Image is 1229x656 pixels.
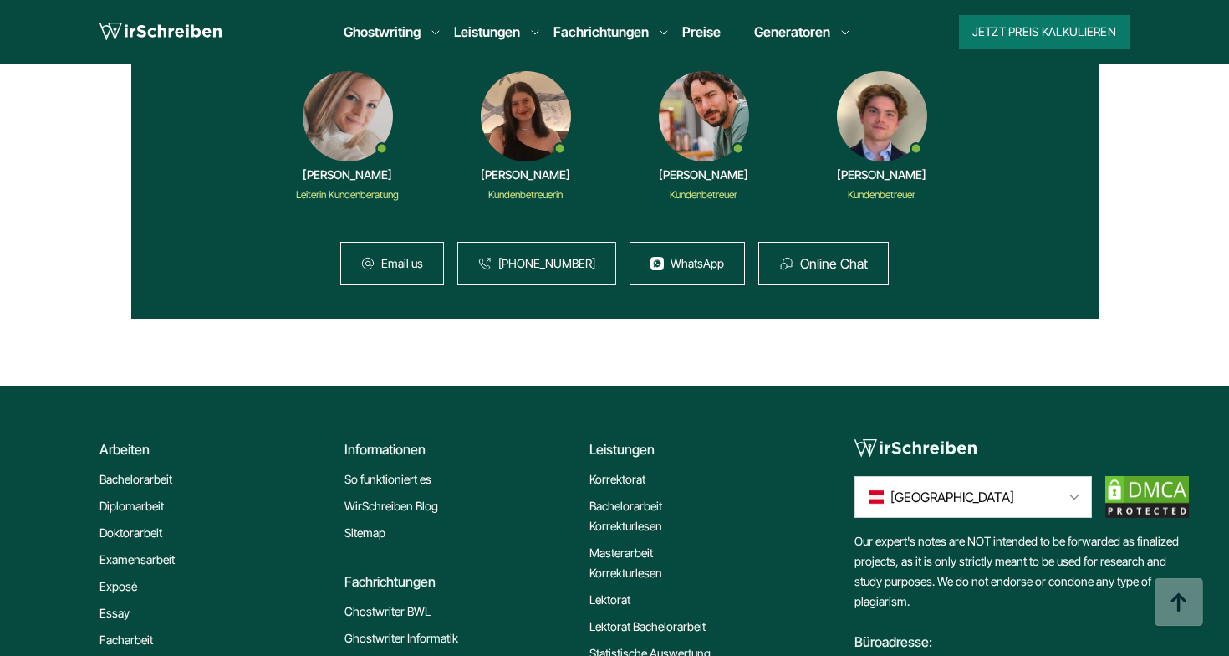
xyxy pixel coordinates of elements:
[1105,476,1189,518] img: dmca
[659,168,748,182] div: [PERSON_NAME]
[99,523,162,543] a: Doktorarbeit
[303,71,393,161] img: Emma
[381,257,423,270] a: Email us
[481,71,571,161] img: Laura
[837,71,927,161] img: Jonas
[754,22,830,42] a: Generatoren
[589,617,706,637] a: Lektorat Bachelorarbeit
[659,71,749,161] img: Paul
[303,168,392,182] div: [PERSON_NAME]
[837,168,926,182] div: [PERSON_NAME]
[589,590,630,610] a: Lektorat
[99,19,222,44] img: logo wirschreiben
[671,257,724,270] a: WhatsApp
[344,523,385,543] a: Sitemap
[959,15,1130,49] button: Jetzt Preis kalkulieren
[344,602,431,622] a: Ghostwriter BWL
[589,543,723,583] a: Masterarbeit Korrekturlesen
[99,496,164,516] a: Diplomarbeit
[454,22,520,42] a: Leistungen
[99,603,130,623] a: Essay
[344,496,438,516] a: WirSchreiben Blog
[848,188,915,202] div: Kundenbetreuer
[99,630,153,650] a: Facharbeit
[589,469,645,489] a: Korrektorat
[344,571,576,592] div: Fachrichtungen
[682,23,721,40] a: Preise
[99,469,172,489] a: Bachelorarbeit
[296,188,399,202] div: Leiterin Kundenberatung
[800,256,868,271] button: Online Chat
[1154,578,1204,628] img: button top
[481,168,570,182] div: [PERSON_NAME]
[99,439,331,459] div: Arbeiten
[670,188,737,202] div: Kundenbetreuer
[99,550,175,570] a: Examensarbeit
[589,496,723,536] a: Bachelorarbeit Korrekturlesen
[344,439,576,459] div: Informationen
[488,188,563,202] div: Kundenbetreuerin
[589,439,821,459] div: Leistungen
[344,469,431,489] a: So funktioniert es
[553,22,649,42] a: Fachrichtungen
[344,22,421,42] a: Ghostwriting
[890,487,1014,507] span: [GEOGRAPHIC_DATA]
[498,257,595,270] a: [PHONE_NUMBER]
[344,628,458,648] a: Ghostwriter Informatik
[99,577,137,597] a: Exposé
[854,439,977,458] img: logo-footer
